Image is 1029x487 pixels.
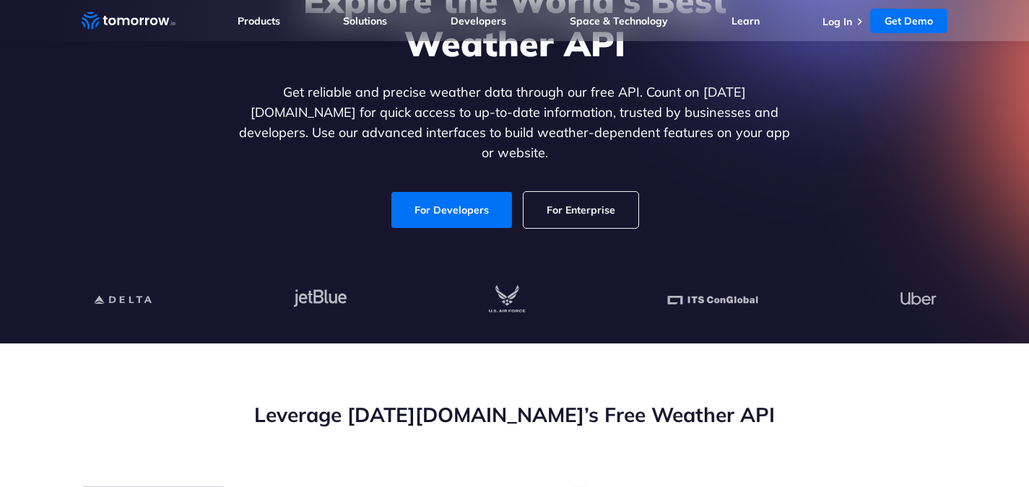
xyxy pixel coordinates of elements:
a: Home link [82,10,175,32]
p: Get reliable and precise weather data through our free API. Count on [DATE][DOMAIN_NAME] for quic... [236,82,794,163]
a: Get Demo [870,9,947,33]
a: Solutions [343,14,387,27]
a: Learn [731,14,760,27]
h2: Leverage [DATE][DOMAIN_NAME]’s Free Weather API [82,401,948,429]
a: For Enterprise [524,192,638,228]
a: Developers [451,14,506,27]
a: Space & Technology [570,14,668,27]
a: Products [238,14,280,27]
a: For Developers [391,192,512,228]
a: Log In [822,15,852,28]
